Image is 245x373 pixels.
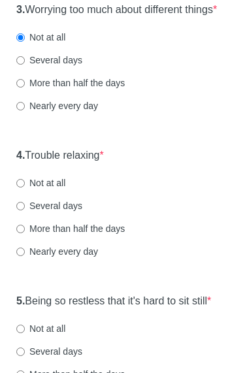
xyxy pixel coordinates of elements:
[16,225,25,234] input: More than half the days
[16,149,104,164] label: Trouble relaxing
[16,57,25,65] input: Several days
[16,346,82,359] label: Several days
[16,100,98,113] label: Nearly every day
[16,180,25,188] input: Not at all
[16,223,125,236] label: More than half the days
[16,248,25,257] input: Nearly every day
[16,325,25,334] input: Not at all
[16,54,82,67] label: Several days
[16,103,25,111] input: Nearly every day
[16,200,82,213] label: Several days
[16,150,25,161] strong: 4.
[16,203,25,211] input: Several days
[16,177,65,190] label: Not at all
[16,246,98,259] label: Nearly every day
[16,323,65,336] label: Not at all
[16,77,125,90] label: More than half the days
[16,296,25,307] strong: 5.
[16,34,25,42] input: Not at all
[16,80,25,88] input: More than half the days
[16,5,25,16] strong: 3.
[16,3,217,18] label: Worrying too much about different things
[16,348,25,357] input: Several days
[16,31,65,44] label: Not at all
[16,295,211,310] label: Being so restless that it's hard to sit still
